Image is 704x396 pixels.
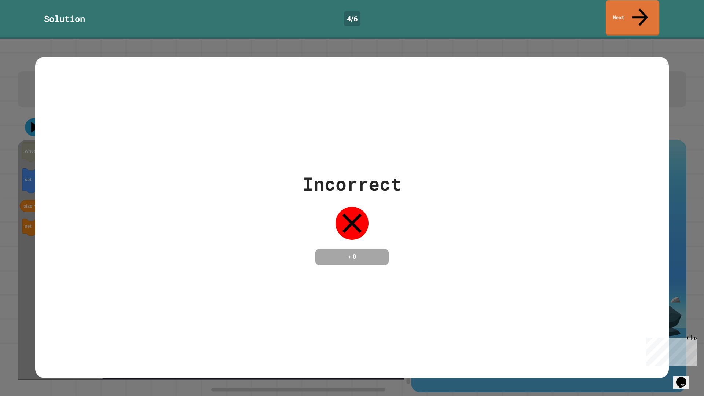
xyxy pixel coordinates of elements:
a: Next [606,0,659,36]
div: Chat with us now!Close [3,3,51,47]
div: 4 / 6 [344,11,360,26]
div: Solution [44,12,85,25]
iframe: chat widget [643,335,697,366]
h4: + 0 [323,253,381,261]
iframe: chat widget [673,367,697,389]
div: Incorrect [302,170,401,198]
